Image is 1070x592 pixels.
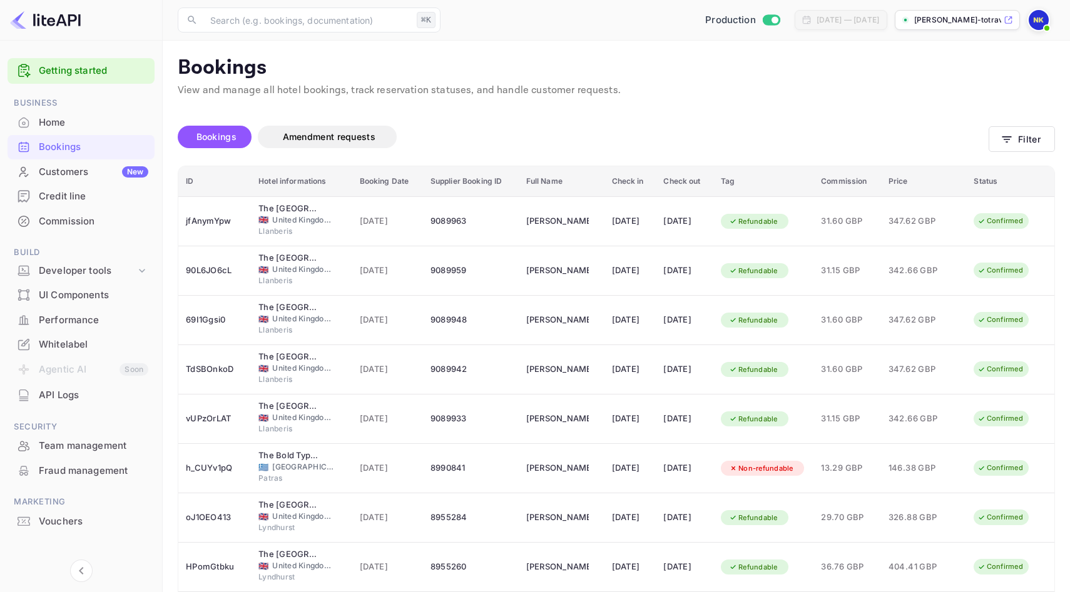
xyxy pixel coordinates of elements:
[251,166,352,197] th: Hotel informations
[272,461,335,473] span: [GEOGRAPHIC_DATA]
[186,310,243,330] div: 69I1Ggsi0
[360,363,415,376] span: [DATE]
[272,214,335,226] span: United Kingdom of [GEOGRAPHIC_DATA] and [GEOGRAPHIC_DATA]
[969,509,1031,525] div: Confirmed
[258,400,321,413] div: The Royal Victoria Hotel
[656,166,713,197] th: Check out
[360,264,415,278] span: [DATE]
[258,324,321,336] span: Llanberis
[8,459,155,482] a: Fraud management
[258,351,321,363] div: The Royal Victoria Hotel
[721,510,786,526] div: Refundable
[178,126,989,148] div: account-settings tabs
[8,135,155,159] div: Bookings
[39,288,148,303] div: UI Components
[258,266,268,274] span: United Kingdom of Great Britain and Northern Ireland
[989,126,1055,152] button: Filter
[431,310,511,330] div: 9089948
[8,420,155,434] span: Security
[417,12,436,28] div: ⌘K
[519,166,604,197] th: Full Name
[8,96,155,110] span: Business
[721,214,786,229] div: Refundable
[258,301,321,314] div: The Royal Victoria Hotel
[431,261,511,281] div: 9089959
[196,131,237,142] span: Bookings
[700,13,785,28] div: Switch to Sandbox mode
[889,214,951,228] span: 347.62 GBP
[821,363,873,376] span: 31.60 GBP
[663,458,706,478] div: [DATE]
[8,135,155,158] a: Bookings
[663,359,706,379] div: [DATE]
[258,449,321,462] div: The Bold Type Hotel
[721,263,786,279] div: Refundable
[272,264,335,275] span: United Kingdom of [GEOGRAPHIC_DATA] and [GEOGRAPHIC_DATA]
[526,261,589,281] div: Samuel Collins
[721,313,786,328] div: Refundable
[889,461,951,475] span: 146.38 GBP
[258,562,268,570] span: United Kingdom of Great Britain and Northern Ireland
[39,140,148,154] div: Bookings
[612,508,649,528] div: [DATE]
[8,160,155,184] div: CustomersNew
[821,313,873,327] span: 31.60 GBP
[178,56,1055,81] p: Bookings
[8,246,155,259] span: Build
[889,313,951,327] span: 347.62 GBP
[889,264,951,278] span: 342.66 GBP
[612,458,649,478] div: [DATE]
[186,409,243,429] div: vUPzOrLAT
[612,557,649,577] div: [DATE]
[1029,10,1049,30] img: Nikolas Kampas
[258,315,268,323] span: United Kingdom of Great Britain and Northern Ireland
[526,310,589,330] div: Samuel Collins
[39,189,148,204] div: Credit line
[8,283,155,306] a: UI Components
[526,508,589,528] div: Debbie Bradley
[612,261,649,281] div: [DATE]
[8,58,155,84] div: Getting started
[360,461,415,475] span: [DATE]
[39,264,136,278] div: Developer tools
[8,111,155,134] a: Home
[431,458,511,478] div: 8990841
[186,261,243,281] div: 90L6JO6cL
[889,363,951,376] span: 347.62 GBP
[272,560,335,571] span: United Kingdom of [GEOGRAPHIC_DATA] and [GEOGRAPHIC_DATA]
[70,559,93,582] button: Collapse navigation
[663,508,706,528] div: [DATE]
[8,308,155,333] div: Performance
[969,213,1031,229] div: Confirmed
[889,511,951,524] span: 326.88 GBP
[258,226,321,237] span: Llanberis
[39,439,148,453] div: Team management
[721,461,802,476] div: Non-refundable
[663,409,706,429] div: [DATE]
[721,411,786,427] div: Refundable
[39,313,148,328] div: Performance
[713,166,813,197] th: Tag
[360,511,415,524] span: [DATE]
[203,8,412,33] input: Search (e.g. bookings, documentation)
[821,461,873,475] span: 13.29 GBP
[889,412,951,426] span: 342.66 GBP
[612,409,649,429] div: [DATE]
[8,184,155,209] div: Credit line
[39,514,148,529] div: Vouchers
[39,214,148,229] div: Commission
[721,362,786,378] div: Refundable
[821,264,873,278] span: 31.15 GBP
[914,14,1001,26] p: [PERSON_NAME]-totrave...
[272,363,335,374] span: United Kingdom of [GEOGRAPHIC_DATA] and [GEOGRAPHIC_DATA]
[705,13,756,28] span: Production
[39,64,148,78] a: Getting started
[813,166,880,197] th: Commission
[258,513,268,521] span: United Kingdom of Great Britain and Northern Ireland
[352,166,423,197] th: Booking Date
[663,261,706,281] div: [DATE]
[969,411,1031,426] div: Confirmed
[8,509,155,533] a: Vouchers
[969,559,1031,574] div: Confirmed
[821,412,873,426] span: 31.15 GBP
